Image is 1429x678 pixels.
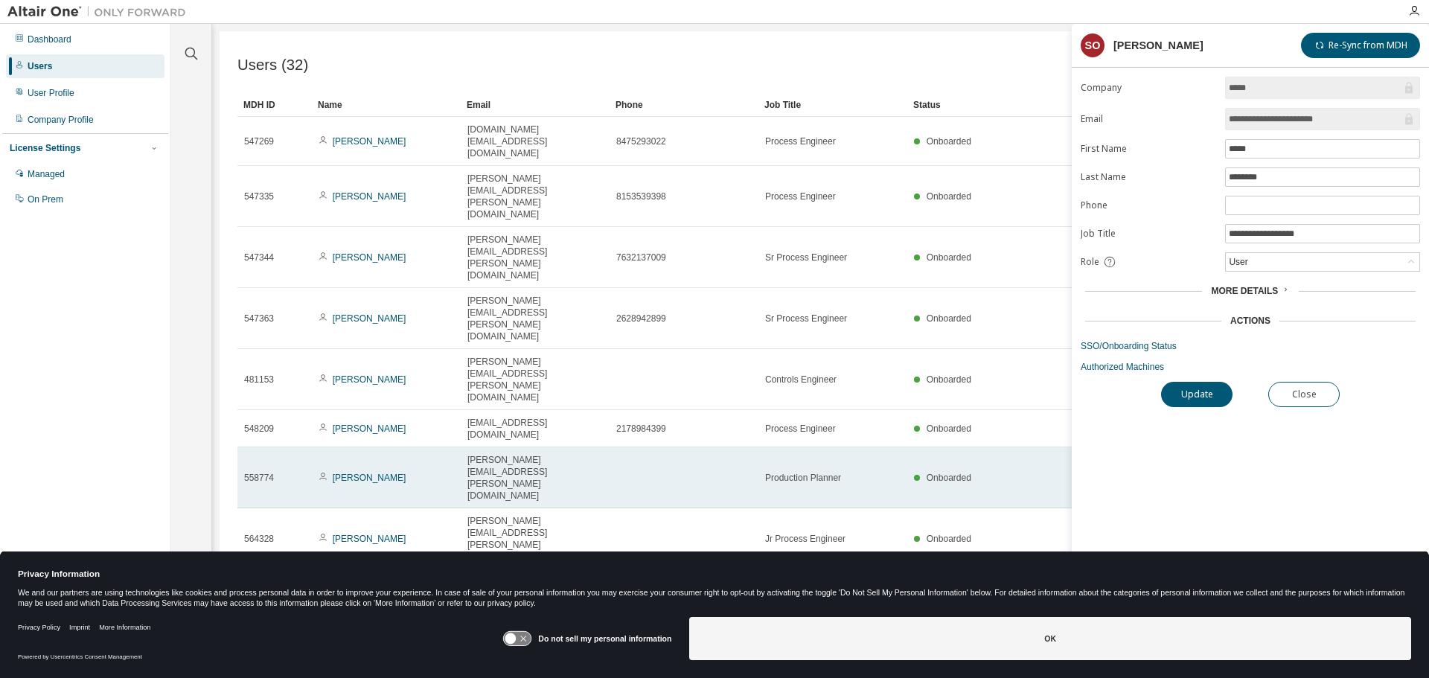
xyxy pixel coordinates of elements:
span: [PERSON_NAME][EMAIL_ADDRESS][PERSON_NAME][DOMAIN_NAME] [467,515,603,563]
span: 2628942899 [616,313,666,324]
div: SO [1081,33,1104,57]
a: [PERSON_NAME] [333,534,406,544]
div: Company Profile [28,114,94,126]
div: User [1226,253,1419,271]
a: [PERSON_NAME] [333,191,406,202]
div: License Settings [10,142,80,154]
span: Sr Process Engineer [765,313,847,324]
a: [PERSON_NAME] [333,473,406,483]
span: Process Engineer [765,423,836,435]
a: [PERSON_NAME] [333,423,406,434]
button: Close [1268,382,1340,407]
div: Users [28,60,52,72]
a: SSO/Onboarding Status [1081,340,1420,352]
span: [EMAIL_ADDRESS][DOMAIN_NAME] [467,417,603,441]
span: 2178984399 [616,423,666,435]
button: Update [1161,382,1233,407]
span: 558774 [244,472,274,484]
div: Actions [1230,315,1270,327]
div: Job Title [764,93,901,117]
span: Process Engineer [765,191,836,202]
img: Altair One [7,4,194,19]
span: 8153539398 [616,191,666,202]
span: 7632137009 [616,252,666,263]
span: Onboarded [927,423,971,434]
a: Authorized Machines [1081,361,1420,373]
div: User Profile [28,87,74,99]
span: Role [1081,256,1099,268]
span: Onboarded [927,252,971,263]
a: [PERSON_NAME] [333,374,406,385]
span: 548209 [244,423,274,435]
label: Job Title [1081,228,1216,240]
span: 481153 [244,374,274,386]
div: [PERSON_NAME] [1113,39,1203,51]
span: [PERSON_NAME][EMAIL_ADDRESS][PERSON_NAME][DOMAIN_NAME] [467,173,603,220]
div: Phone [616,93,752,117]
span: 547344 [244,252,274,263]
a: [PERSON_NAME] [333,252,406,263]
label: Company [1081,82,1216,94]
label: Phone [1081,199,1216,211]
label: First Name [1081,143,1216,155]
span: Production Planner [765,472,841,484]
span: Onboarded [927,191,971,202]
span: [PERSON_NAME][EMAIL_ADDRESS][PERSON_NAME][DOMAIN_NAME] [467,295,603,342]
span: Onboarded [927,136,971,147]
span: 547363 [244,313,274,324]
div: Managed [28,168,65,180]
span: More Details [1211,286,1278,296]
a: [PERSON_NAME] [333,313,406,324]
span: Onboarded [927,473,971,483]
span: Controls Engineer [765,374,837,386]
span: Users (32) [237,57,308,74]
span: [PERSON_NAME][EMAIL_ADDRESS][PERSON_NAME][DOMAIN_NAME] [467,454,603,502]
span: 547269 [244,135,274,147]
div: Status [913,93,1326,117]
span: [PERSON_NAME][EMAIL_ADDRESS][PERSON_NAME][DOMAIN_NAME] [467,234,603,281]
button: Re-Sync from MDH [1301,33,1420,58]
label: Last Name [1081,171,1216,183]
span: [PERSON_NAME][EMAIL_ADDRESS][PERSON_NAME][DOMAIN_NAME] [467,356,603,403]
div: Name [318,93,455,117]
div: On Prem [28,194,63,205]
span: Jr Process Engineer [765,533,845,545]
div: Email [467,93,604,117]
span: Sr Process Engineer [765,252,847,263]
span: Process Engineer [765,135,836,147]
span: 564328 [244,533,274,545]
div: Dashboard [28,33,71,45]
div: User [1227,254,1250,270]
label: Email [1081,113,1216,125]
div: MDH ID [243,93,306,117]
span: 8475293022 [616,135,666,147]
span: [DOMAIN_NAME][EMAIL_ADDRESS][DOMAIN_NAME] [467,124,603,159]
span: Onboarded [927,374,971,385]
span: Onboarded [927,313,971,324]
span: Onboarded [927,534,971,544]
span: 547335 [244,191,274,202]
a: [PERSON_NAME] [333,136,406,147]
